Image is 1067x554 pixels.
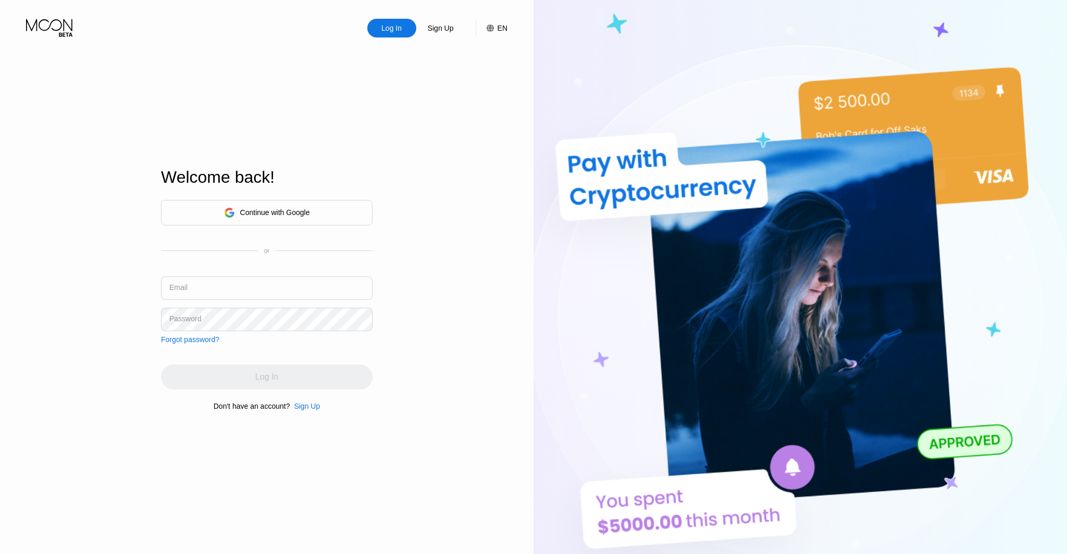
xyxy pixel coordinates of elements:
div: Sign Up [290,402,320,410]
div: Welcome back! [161,168,373,187]
div: Sign Up [294,402,320,410]
div: Log In [380,23,403,33]
div: Continue with Google [240,208,310,217]
div: Sign Up [427,23,455,33]
div: Continue with Google [161,200,373,225]
div: Forgot password? [161,335,219,344]
div: EN [498,24,507,32]
div: Sign Up [416,19,465,37]
div: EN [476,19,507,37]
div: Log In [367,19,416,37]
div: Email [169,283,188,292]
div: Password [169,314,201,323]
div: Don't have an account? [214,402,290,410]
div: or [264,247,270,255]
